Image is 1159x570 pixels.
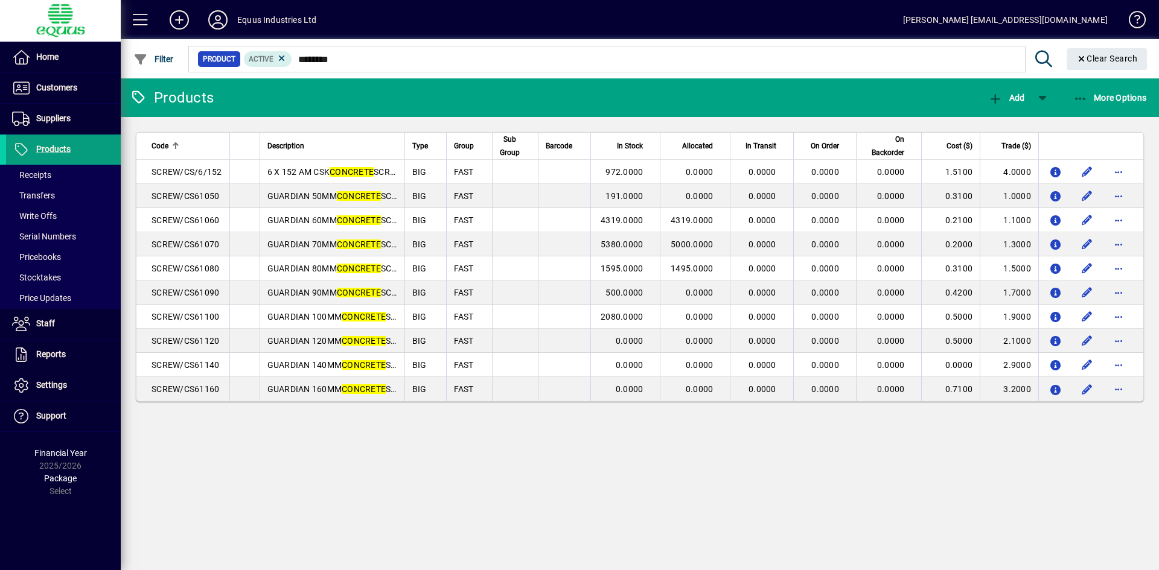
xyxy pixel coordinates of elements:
[877,191,905,201] span: 0.0000
[412,191,427,201] span: BIG
[454,384,474,394] span: FAST
[617,139,643,153] span: In Stock
[6,309,121,339] a: Staff
[749,360,776,370] span: 0.0000
[6,247,121,267] a: Pricebooks
[6,206,121,226] a: Write Offs
[749,215,776,225] span: 0.0000
[152,264,219,273] span: SCREW/CS61080
[877,312,905,321] span: 0.0000
[921,353,980,377] td: 0.0000
[811,312,839,321] span: 0.0000
[921,208,980,232] td: 0.2100
[1109,162,1128,182] button: More options
[686,191,714,201] span: 0.0000
[412,288,427,297] span: BIG
[1070,87,1150,109] button: More Options
[1078,259,1097,278] button: Edit
[6,104,121,134] a: Suppliers
[36,52,59,62] span: Home
[267,384,458,394] span: GUARDIAN 160MM SCREW (CS61160)
[980,305,1038,329] td: 1.9000
[412,167,427,177] span: BIG
[152,360,219,370] span: SCREW/CS61140
[682,139,713,153] span: Allocated
[1109,235,1128,254] button: More options
[337,288,381,297] em: CONCRETE
[337,191,381,201] em: CONCRETE
[267,191,453,201] span: GUARDIAN 50MM SCREW (CS61050)
[342,312,386,321] em: CONCRETE
[133,54,174,64] span: Filter
[454,336,474,346] span: FAST
[903,10,1108,30] div: [PERSON_NAME] [EMAIL_ADDRESS][DOMAIN_NAME]
[811,239,839,249] span: 0.0000
[337,264,381,273] em: CONCRETE
[6,185,121,206] a: Transfers
[980,353,1038,377] td: 2.9000
[980,329,1038,353] td: 2.1000
[267,312,458,321] span: GUARDIAN 100MM SCREW (CS61100)
[1076,54,1138,63] span: Clear Search
[1109,186,1128,206] button: More options
[342,360,386,370] em: CONCRETE
[877,264,905,273] span: 0.0000
[412,239,427,249] span: BIG
[921,232,980,256] td: 0.2000
[1078,186,1097,206] button: Edit
[267,264,453,273] span: GUARDIAN 80MM SCREW (CS61080)
[6,288,121,308] a: Price Updates
[12,211,57,221] span: Write Offs
[6,340,121,370] a: Reports
[811,288,839,297] span: 0.0000
[1073,93,1147,103] span: More Options
[152,191,219,201] span: SCREW/CS61050
[152,239,219,249] span: SCREW/CS61070
[152,336,219,346] span: SCREW/CS61120
[44,473,77,483] span: Package
[36,411,66,420] span: Support
[746,139,776,153] span: In Transit
[152,215,219,225] span: SCREW/CS61060
[601,239,643,249] span: 5380.0000
[921,329,980,353] td: 0.5000
[749,384,776,394] span: 0.0000
[864,133,915,159] div: On Backorder
[454,167,474,177] span: FAST
[12,273,61,282] span: Stocktakes
[34,448,87,458] span: Financial Year
[130,48,177,70] button: Filter
[267,288,453,297] span: GUARDIAN 90MM SCREW (CS61090)
[152,312,219,321] span: SCREW/CS61100
[1001,139,1031,153] span: Trade ($)
[36,318,55,328] span: Staff
[412,360,427,370] span: BIG
[877,215,905,225] span: 0.0000
[668,139,724,153] div: Allocated
[36,380,67,390] span: Settings
[605,288,643,297] span: 500.0000
[36,144,71,154] span: Products
[877,288,905,297] span: 0.0000
[412,215,427,225] span: BIG
[980,208,1038,232] td: 1.1000
[6,42,121,72] a: Home
[877,167,905,177] span: 0.0000
[267,360,458,370] span: GUARDIAN 140MM SCREW (CS61140)
[811,215,839,225] span: 0.0000
[921,256,980,280] td: 0.3100
[988,93,1024,103] span: Add
[244,51,292,67] mat-chip: Activation Status: Active
[337,215,381,225] em: CONCRETE
[6,165,121,185] a: Receipts
[152,288,219,297] span: SCREW/CS61090
[980,232,1038,256] td: 1.3000
[686,336,714,346] span: 0.0000
[811,384,839,394] span: 0.0000
[1109,307,1128,326] button: More options
[686,312,714,321] span: 0.0000
[811,360,839,370] span: 0.0000
[671,239,713,249] span: 5000.0000
[412,312,427,321] span: BIG
[601,215,643,225] span: 4319.0000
